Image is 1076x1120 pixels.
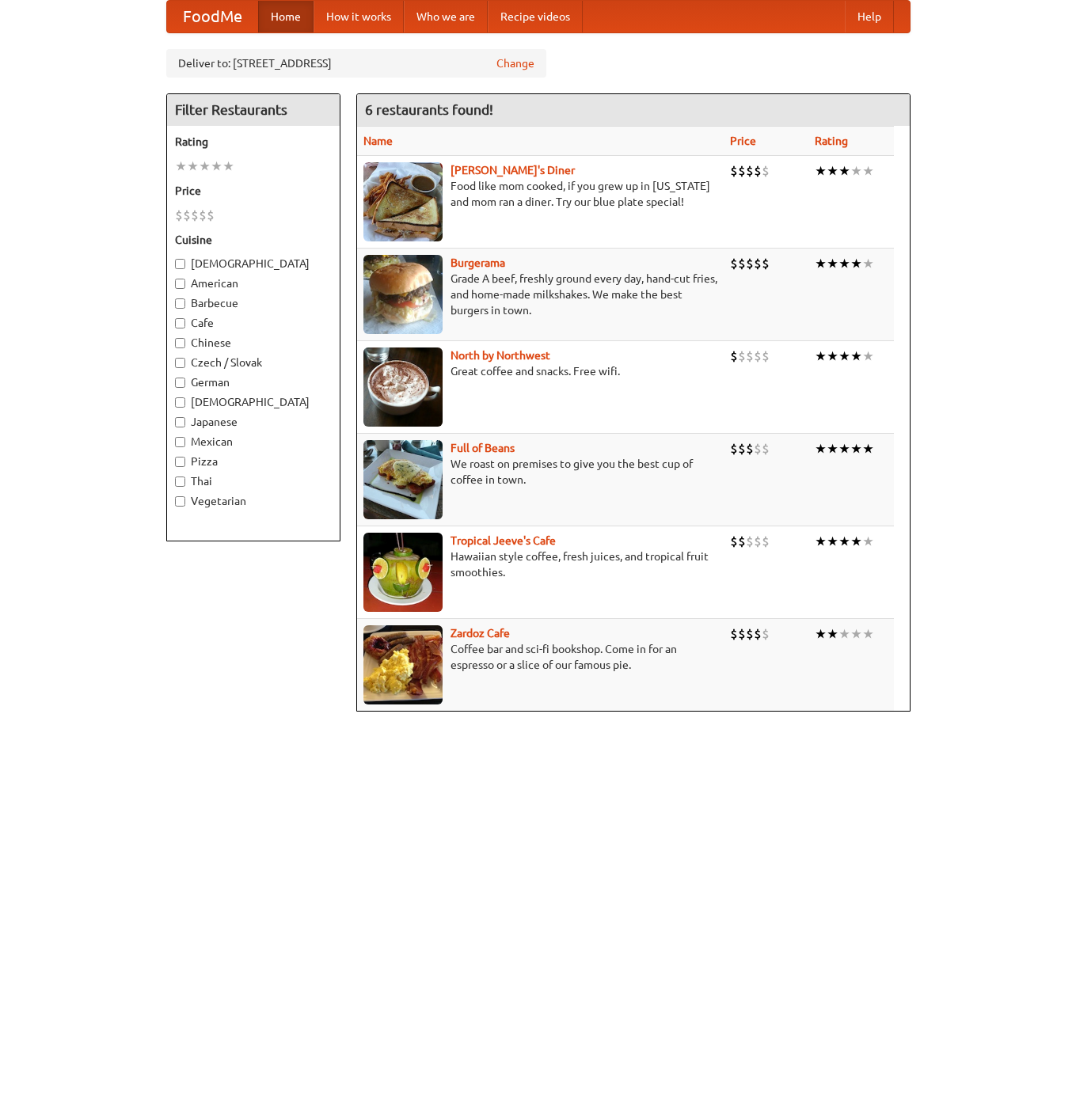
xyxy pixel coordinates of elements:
[754,162,762,180] li: $
[815,625,827,643] li: ★
[754,255,762,272] li: $
[451,534,556,547] b: Tropical Jeeve's Cafe
[222,158,234,175] li: ★
[211,158,222,175] li: ★
[730,440,738,457] li: $
[738,533,746,550] li: $
[746,533,754,550] li: $
[838,347,850,365] li: ★
[175,318,185,328] input: Cafe
[815,255,827,272] li: ★
[754,347,762,365] li: $
[175,183,332,199] h5: Price
[862,347,874,365] li: ★
[175,378,185,388] input: German
[838,440,850,457] li: ★
[850,440,862,457] li: ★
[730,347,738,365] li: $
[838,255,850,272] li: ★
[175,358,185,368] input: Czech / Slovak
[175,259,185,269] input: [DEMOGRAPHIC_DATA]
[363,271,717,318] p: Grade A beef, freshly ground every day, hand-cut fries, and home-made milkshakes. We make the bes...
[815,347,827,365] li: ★
[850,347,862,365] li: ★
[496,55,534,71] a: Change
[187,158,199,175] li: ★
[175,275,332,291] label: American
[175,295,332,311] label: Barbecue
[207,207,215,224] li: $
[175,454,332,469] label: Pizza
[175,232,332,248] h5: Cuisine
[363,641,717,673] p: Coffee bar and sci-fi bookshop. Come in for an espresso or a slice of our famous pie.
[850,533,862,550] li: ★
[191,207,199,224] li: $
[762,625,770,643] li: $
[175,256,332,271] label: [DEMOGRAPHIC_DATA]
[363,533,443,612] img: jeeves.jpg
[754,625,762,643] li: $
[850,162,862,180] li: ★
[175,476,185,487] input: Thai
[363,347,443,427] img: north.jpg
[451,627,510,640] a: Zardoz Cafe
[738,162,746,180] li: $
[404,1,488,32] a: Who we are
[175,394,332,410] label: [DEMOGRAPHIC_DATA]
[175,493,332,509] label: Vegetarian
[175,496,185,507] input: Vegetarian
[451,349,550,362] a: North by Northwest
[850,625,862,643] li: ★
[754,533,762,550] li: $
[175,315,332,331] label: Cafe
[175,473,332,489] label: Thai
[175,414,332,430] label: Japanese
[451,256,505,269] a: Burgerama
[730,135,756,147] a: Price
[827,347,838,365] li: ★
[175,397,185,408] input: [DEMOGRAPHIC_DATA]
[762,347,770,365] li: $
[175,207,183,224] li: $
[815,162,827,180] li: ★
[815,135,848,147] a: Rating
[175,437,185,447] input: Mexican
[363,178,717,210] p: Food like mom cooked, if you grew up in [US_STATE] and mom ran a diner. Try our blue plate special!
[762,255,770,272] li: $
[175,158,187,175] li: ★
[175,134,332,150] h5: Rating
[363,440,443,519] img: beans.jpg
[862,162,874,180] li: ★
[838,162,850,180] li: ★
[175,417,185,427] input: Japanese
[175,279,185,289] input: American
[838,625,850,643] li: ★
[199,207,207,224] li: $
[175,338,185,348] input: Chinese
[175,457,185,467] input: Pizza
[363,135,393,147] a: Name
[365,102,493,117] ng-pluralize: 6 restaurants found!
[363,625,443,704] img: zardoz.jpg
[451,164,575,177] a: [PERSON_NAME]'s Diner
[199,158,211,175] li: ★
[845,1,894,32] a: Help
[815,440,827,457] li: ★
[258,1,314,32] a: Home
[746,255,754,272] li: $
[175,355,332,370] label: Czech / Slovak
[451,442,515,454] b: Full of Beans
[183,207,191,224] li: $
[746,440,754,457] li: $
[815,533,827,550] li: ★
[738,255,746,272] li: $
[762,440,770,457] li: $
[175,434,332,450] label: Mexican
[363,363,717,379] p: Great coffee and snacks. Free wifi.
[827,162,838,180] li: ★
[827,440,838,457] li: ★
